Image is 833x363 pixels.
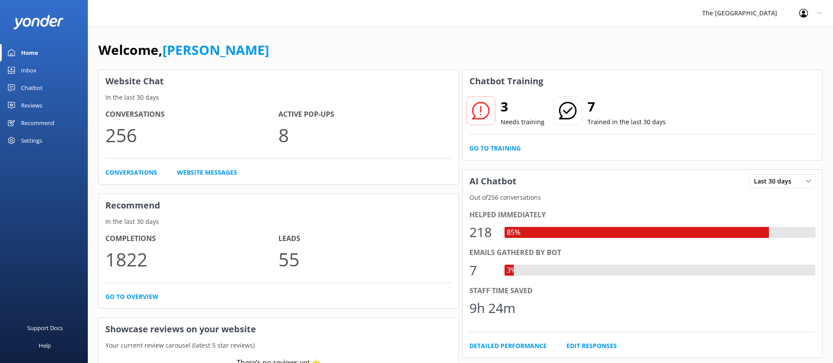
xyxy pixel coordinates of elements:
p: In the last 30 days [99,93,458,102]
h3: Recommend [99,194,458,217]
a: Detailed Performance [469,341,547,351]
h1: Welcome, [98,40,269,61]
div: 9h 24m [469,298,516,319]
a: Edit Responses [566,341,617,351]
h2: 7 [588,96,666,117]
h3: Chatbot Training [463,70,550,93]
p: Out of 256 conversations [463,193,822,202]
a: Go to overview [105,292,159,302]
p: Trained in the last 30 days [588,117,666,127]
div: Emails gathered by bot [469,247,816,259]
h4: Conversations [105,109,278,120]
a: Website Messages [177,168,237,177]
h3: AI Chatbot [463,170,523,193]
p: Needs training [501,117,545,127]
div: Help [39,337,51,354]
h4: Active Pop-ups [278,109,451,120]
div: Home [21,44,38,61]
div: Support Docs [27,319,63,337]
div: Chatbot [21,79,43,97]
p: 256 [105,120,278,150]
img: yonder-white-logo.png [13,15,64,29]
p: In the last 30 days [99,217,458,226]
a: [PERSON_NAME] [162,41,269,59]
p: 1822 [105,244,278,274]
h3: Showcase reviews on your website [99,318,458,341]
h4: Completions [105,233,278,244]
p: Your current review carousel (latest 5 star reviews) [99,341,458,350]
h3: Website Chat [99,70,458,93]
div: Inbox [21,61,36,79]
a: Conversations [105,168,157,177]
p: 55 [278,244,451,274]
div: Staff time saved [469,285,816,297]
h4: Leads [278,233,451,244]
div: 7 [469,260,496,281]
div: Reviews [21,97,42,114]
div: 3% [505,265,519,276]
div: 218 [469,222,496,243]
div: Recommend [21,114,54,132]
div: 85% [505,227,523,238]
div: Settings [21,132,42,149]
span: Last 30 days [754,176,797,186]
div: Helped immediately [469,209,816,221]
a: Go to Training [469,144,521,153]
h2: 3 [501,96,545,117]
p: 8 [278,120,451,150]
